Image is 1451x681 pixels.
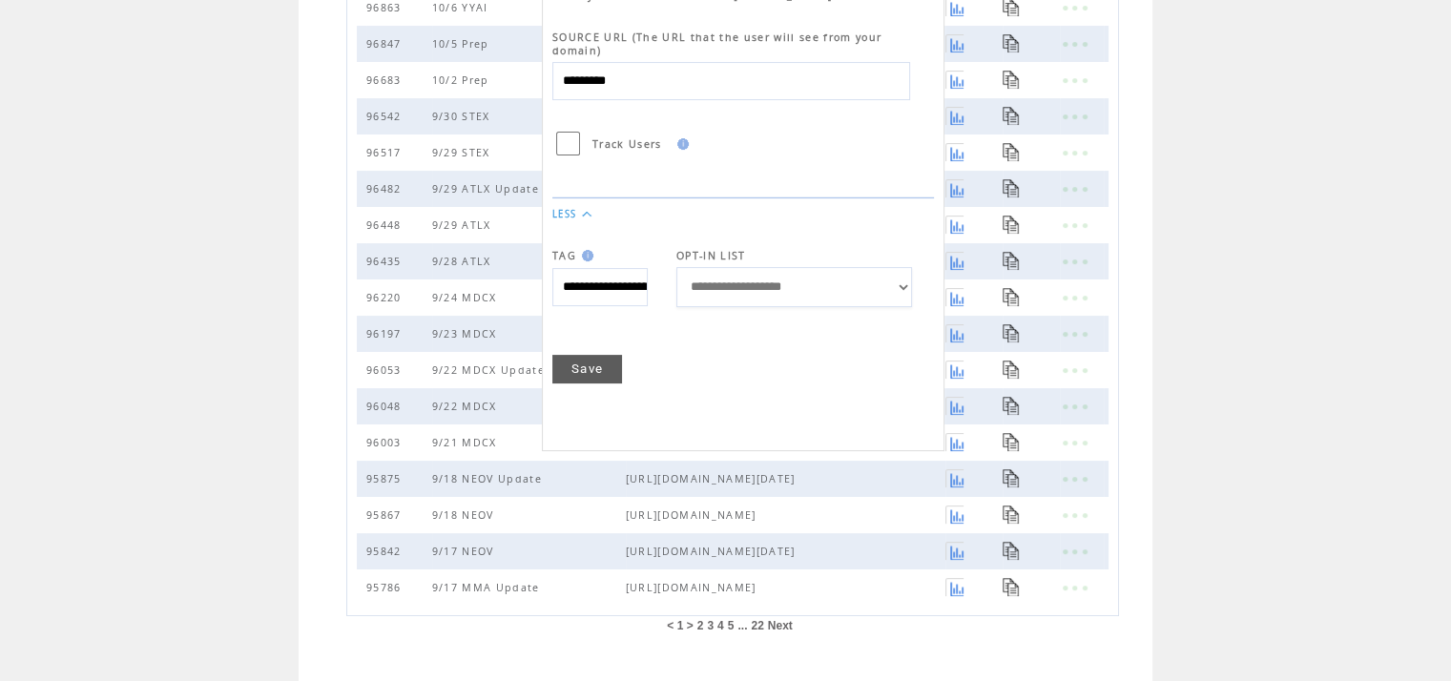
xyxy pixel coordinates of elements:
[1003,506,1021,524] a: Click to copy URL for text blast to clipboard
[366,436,406,449] span: 96003
[432,363,549,377] span: 9/22 MDCX Update
[432,400,502,413] span: 9/22 MDCX
[667,619,693,632] span: < 1 >
[1003,397,1021,415] a: Click to copy URL for text blast to clipboard
[576,250,593,261] img: help.gif
[552,249,576,262] span: TAG
[945,324,964,342] a: Click to view a graph
[1003,542,1021,560] a: Click to copy URL for text blast to clipboard
[626,581,945,594] span: https://myemail.constantcontact.com/Low-Float--NYSE--MMA--Makes-An-Early-Green-Push-Behind-News-A...
[626,508,945,522] span: https://myemail.constantcontact.com/Low-Float--Nasdaq--NEOV--Is-On-Watchlist-Notice-With-Help-Fro...
[552,208,576,220] a: LESS
[626,545,945,558] span: https://myemail.constantcontact.com/Bullish-Triggered-Technicals-Send--Nasdaq--NEOV--To-The-Top-O...
[945,469,964,487] a: Click to view a graph
[1003,578,1021,596] a: Click to copy URL for text blast to clipboard
[768,619,793,632] a: Next
[366,363,406,377] span: 96053
[366,327,406,340] span: 96197
[945,397,964,415] a: Click to view a graph
[717,619,724,632] a: 4
[1003,469,1021,487] a: Click to copy URL for text blast to clipboard
[366,581,406,594] span: 95786
[432,327,502,340] span: 9/23 MDCX
[432,436,502,449] span: 9/21 MDCX
[945,506,964,524] a: Click to view a graph
[1003,361,1021,379] a: Click to copy URL for text blast to clipboard
[432,581,545,594] span: 9/17 MMA Update
[366,400,406,413] span: 96048
[751,619,763,632] a: 22
[432,545,499,558] span: 9/17 NEOV
[728,619,735,632] a: 5
[1003,433,1021,451] a: Click to copy URL for text blast to clipboard
[626,472,945,485] span: https://myemail.constantcontact.com/Low-Float--Nasdaq--NEOV--Makes-A-Quick-Green-Push-Early-Thurs...
[676,249,746,262] span: OPT-IN LIST
[945,433,964,451] a: Click to view a graph
[737,619,747,632] span: ...
[1003,324,1021,342] a: Click to copy URL for text blast to clipboard
[552,31,881,57] span: SOURCE URL (The URL that the user will see from your domain)
[697,619,704,632] a: 2
[366,545,406,558] span: 95842
[945,578,964,596] a: Click to view a graph
[432,508,499,522] span: 9/18 NEOV
[592,137,662,151] span: Track Users
[432,472,547,485] span: 9/18 NEOV Update
[552,355,622,383] a: Save
[945,361,964,379] a: Click to view a graph
[945,542,964,560] a: Click to view a graph
[672,138,689,150] img: help.gif
[707,619,714,632] a: 3
[366,508,406,522] span: 95867
[366,472,406,485] span: 95875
